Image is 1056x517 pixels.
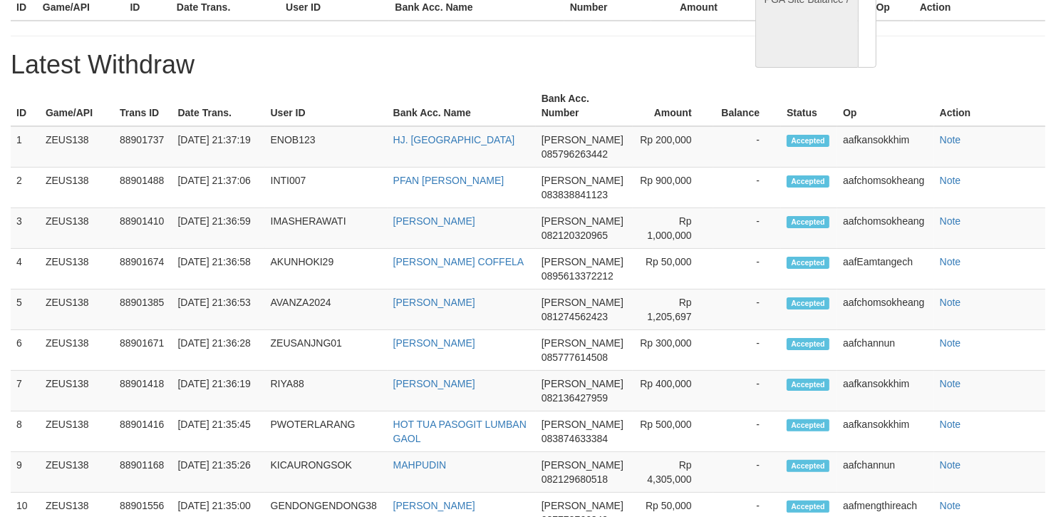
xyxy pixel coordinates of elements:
td: ZEUS138 [40,452,114,493]
a: Note [940,337,961,349]
td: 88901674 [114,249,172,290]
td: 88901488 [114,168,172,208]
span: 083874633384 [542,433,608,444]
span: 085777614508 [542,352,608,363]
th: Game/API [40,86,114,126]
span: [PERSON_NAME] [542,378,623,389]
span: [PERSON_NAME] [542,459,623,471]
td: 88901737 [114,126,172,168]
h1: Latest Withdraw [11,51,1045,79]
a: Note [940,459,961,471]
th: Op [837,86,934,126]
td: 88901168 [114,452,172,493]
td: 88901671 [114,330,172,371]
td: Rp 500,000 [633,411,713,452]
span: [PERSON_NAME] [542,215,623,227]
span: [PERSON_NAME] [542,500,623,511]
td: Rp 1,000,000 [633,208,713,249]
span: [PERSON_NAME] [542,337,623,349]
th: User ID [265,86,388,126]
span: Accepted [787,135,829,147]
td: 9 [11,452,40,493]
td: ZEUS138 [40,290,114,330]
td: - [713,452,781,493]
th: Balance [713,86,781,126]
span: [PERSON_NAME] [542,256,623,267]
span: 085796263442 [542,148,608,160]
span: Accepted [787,175,829,188]
a: Note [940,175,961,186]
td: - [713,290,781,330]
td: 88901416 [114,411,172,452]
a: [PERSON_NAME] [393,297,475,308]
td: aafchannun [837,330,934,371]
td: aafchomsokheang [837,290,934,330]
td: aafkansokkhim [837,411,934,452]
td: aafchomsokheang [837,208,934,249]
td: KICAURONGSOK [265,452,388,493]
a: Note [940,378,961,389]
td: Rp 1,205,697 [633,290,713,330]
span: [PERSON_NAME] [542,297,623,308]
td: ZEUSANJNG01 [265,330,388,371]
td: [DATE] 21:36:53 [172,290,264,330]
a: Note [940,500,961,511]
td: ENOB123 [265,126,388,168]
span: 083838841123 [542,189,608,200]
span: Accepted [787,216,829,228]
span: [PERSON_NAME] [542,134,623,145]
td: RIYA88 [265,371,388,411]
a: PFAN [PERSON_NAME] [393,175,504,186]
a: [PERSON_NAME] COFFELA [393,256,524,267]
span: Accepted [787,257,829,269]
span: Accepted [787,379,829,391]
a: [PERSON_NAME] [393,378,475,389]
td: - [713,208,781,249]
td: 1 [11,126,40,168]
span: Accepted [787,460,829,472]
th: Amount [633,86,713,126]
a: Note [940,256,961,267]
td: aafEamtangech [837,249,934,290]
td: ZEUS138 [40,249,114,290]
span: [PERSON_NAME] [542,419,623,430]
td: [DATE] 21:36:28 [172,330,264,371]
th: ID [11,86,40,126]
span: Accepted [787,297,829,309]
a: Note [940,297,961,308]
span: 0895613372212 [542,270,614,282]
td: aafchannun [837,452,934,493]
td: 3 [11,208,40,249]
td: 88901418 [114,371,172,411]
td: ZEUS138 [40,371,114,411]
th: Trans ID [114,86,172,126]
td: IMASHERAWATI [265,208,388,249]
td: ZEUS138 [40,126,114,168]
td: ZEUS138 [40,411,114,452]
td: AKUNHOKI29 [265,249,388,290]
td: - [713,371,781,411]
td: [DATE] 21:37:06 [172,168,264,208]
a: [PERSON_NAME] [393,215,475,227]
td: ZEUS138 [40,330,114,371]
td: Rp 900,000 [633,168,713,208]
td: 88901410 [114,208,172,249]
th: Date Trans. [172,86,264,126]
td: aafkansokkhim [837,126,934,168]
td: - [713,126,781,168]
a: HJ. [GEOGRAPHIC_DATA] [393,134,515,145]
td: ZEUS138 [40,168,114,208]
td: Rp 300,000 [633,330,713,371]
td: PWOTERLARANG [265,411,388,452]
td: AVANZA2024 [265,290,388,330]
th: Status [781,86,837,126]
td: 7 [11,371,40,411]
td: 4 [11,249,40,290]
span: Accepted [787,419,829,431]
td: aafkansokkhim [837,371,934,411]
a: Note [940,215,961,227]
span: 081274562423 [542,311,608,322]
a: [PERSON_NAME] [393,337,475,349]
td: [DATE] 21:36:59 [172,208,264,249]
a: Note [940,134,961,145]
